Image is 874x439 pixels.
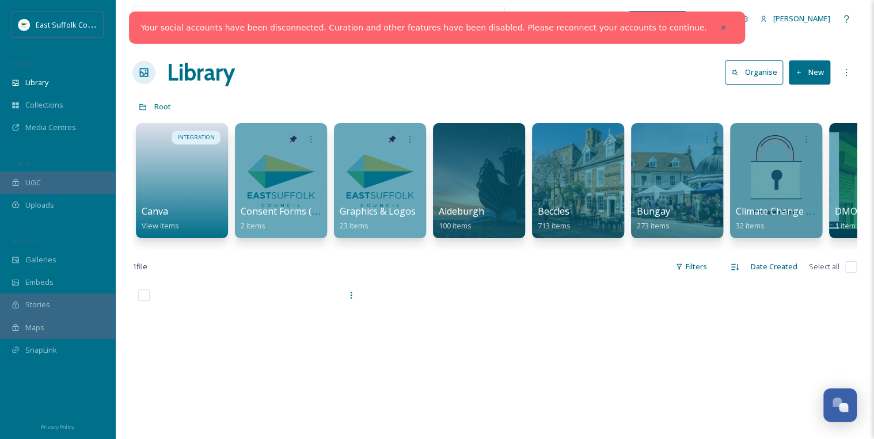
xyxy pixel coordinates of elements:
[754,7,836,30] a: [PERSON_NAME]
[241,206,356,231] a: Consent Forms (Template)2 items
[25,254,56,265] span: Galleries
[431,7,499,30] a: View all files
[637,220,670,231] span: 273 items
[439,205,484,217] span: Aldeburgh
[773,13,830,24] span: [PERSON_NAME]
[736,206,873,231] a: Climate Change & Sustainability32 items
[241,220,265,231] span: 2 items
[36,19,104,30] span: East Suffolk Council
[142,220,179,231] span: View Items
[12,59,32,68] span: MEDIA
[177,133,215,142] span: INTEGRATION
[142,205,168,217] span: Canva
[41,419,74,433] a: Privacy Policy
[823,388,857,422] button: Open Chat
[241,205,356,217] span: Consent Forms (Template)
[167,55,235,90] a: Library
[789,60,830,84] button: New
[12,236,38,245] span: WIDGETS
[154,100,171,113] a: Root
[154,101,171,112] span: Root
[132,117,231,238] a: INTEGRATIONCanvaView Items
[25,100,63,110] span: Collections
[725,60,789,84] a: Organise
[745,255,803,278] div: Date Created
[835,220,856,231] span: 1 item
[132,261,147,272] span: 1 file
[25,299,50,310] span: Stories
[25,77,48,88] span: Library
[140,22,706,34] a: Your social accounts have been disconnected. Curation and other features have been disabled. Plea...
[340,220,368,231] span: 23 items
[637,205,670,217] span: Bungay
[25,345,57,356] span: SnapLink
[736,205,873,217] span: Climate Change & Sustainability
[439,206,484,231] a: Aldeburgh100 items
[12,159,36,168] span: COLLECT
[538,220,571,231] span: 713 items
[340,206,416,231] a: Graphics & Logos23 items
[809,261,839,272] span: Select all
[736,220,765,231] span: 32 items
[18,19,30,30] img: ESC%20Logo.png
[340,205,416,217] span: Graphics & Logos
[629,11,686,27] a: What's New
[538,205,569,217] span: Beccles
[25,277,54,288] span: Embeds
[25,322,44,333] span: Maps
[25,200,54,211] span: Uploads
[159,6,411,32] input: Search your library
[538,206,571,231] a: Beccles713 items
[25,177,41,188] span: UGC
[41,423,74,431] span: Privacy Policy
[670,255,713,278] div: Filters
[637,206,670,231] a: Bungay273 items
[725,60,783,84] button: Organise
[439,220,472,231] span: 100 items
[25,122,76,133] span: Media Centres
